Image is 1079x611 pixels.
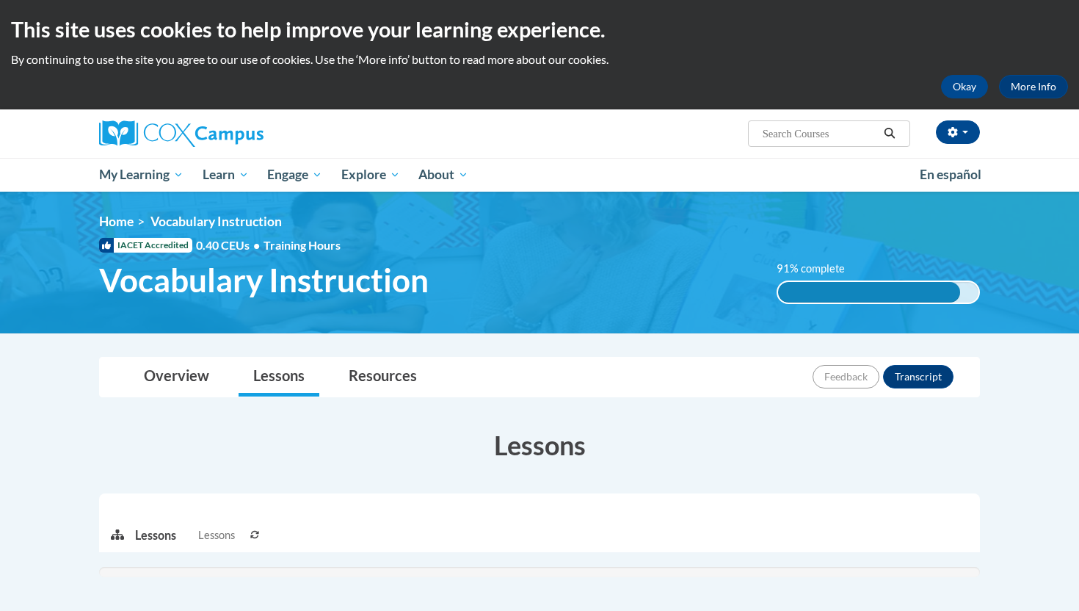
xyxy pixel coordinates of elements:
[198,527,235,543] span: Lessons
[99,427,980,463] h3: Lessons
[258,158,332,192] a: Engage
[11,15,1068,44] h2: This site uses cookies to help improve your learning experience.
[239,358,319,397] a: Lessons
[11,51,1068,68] p: By continuing to use the site you agree to our use of cookies. Use the ‘More info’ button to read...
[936,120,980,144] button: Account Settings
[264,238,341,252] span: Training Hours
[129,358,224,397] a: Overview
[99,166,184,184] span: My Learning
[196,237,264,253] span: 0.40 CEUs
[778,282,961,303] div: 91% complete
[90,158,193,192] a: My Learning
[99,261,429,300] span: Vocabulary Instruction
[135,527,176,543] p: Lessons
[267,166,322,184] span: Engage
[761,125,879,142] input: Search Courses
[883,365,953,388] button: Transcript
[99,214,134,229] a: Home
[813,365,879,388] button: Feedback
[920,167,981,182] span: En español
[99,120,378,147] a: Cox Campus
[334,358,432,397] a: Resources
[77,158,1002,192] div: Main menu
[332,158,410,192] a: Explore
[999,75,1068,98] a: More Info
[410,158,479,192] a: About
[910,159,991,190] a: En español
[777,261,861,277] label: 91% complete
[418,166,468,184] span: About
[203,166,249,184] span: Learn
[193,158,258,192] a: Learn
[150,214,282,229] span: Vocabulary Instruction
[99,238,192,253] span: IACET Accredited
[341,166,400,184] span: Explore
[253,238,260,252] span: •
[879,125,901,142] button: Search
[99,120,264,147] img: Cox Campus
[941,75,988,98] button: Okay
